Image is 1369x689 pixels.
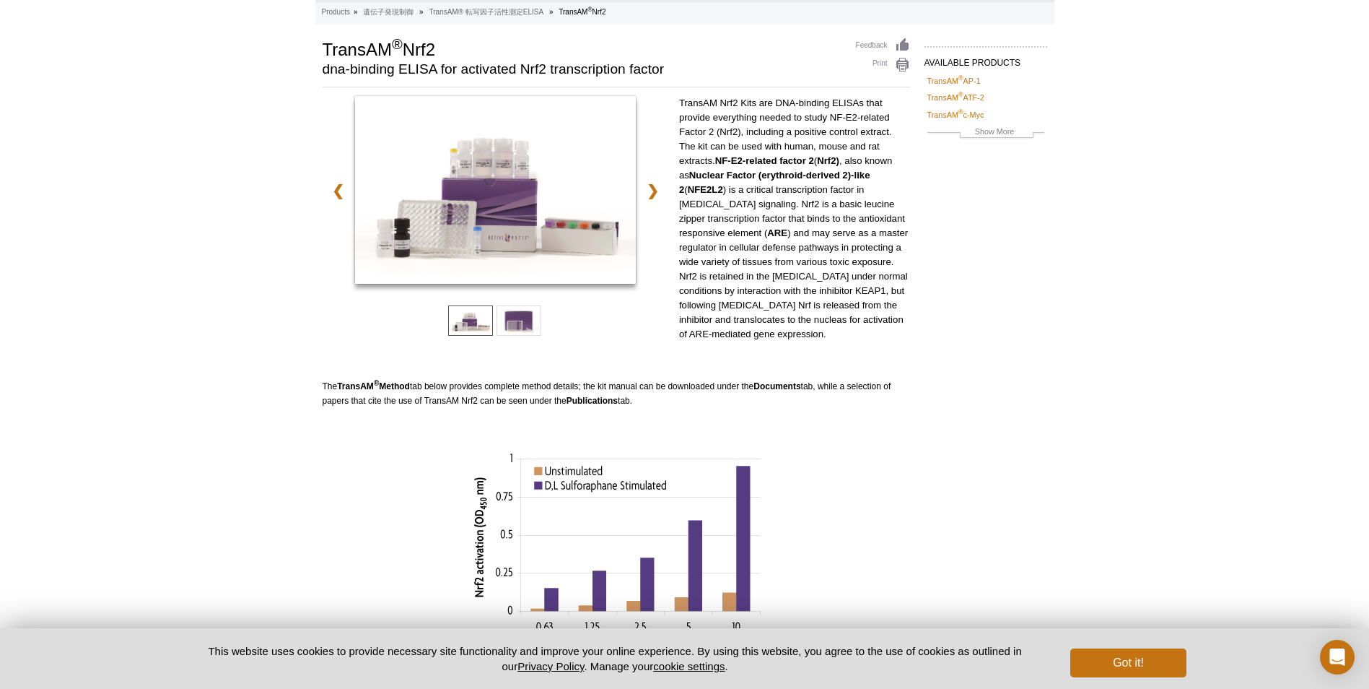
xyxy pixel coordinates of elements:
[559,8,605,16] li: TransAM Nrf2
[927,74,981,87] a: TransAM®AP-1
[429,6,543,19] a: TransAM® 転写因子活性測定ELISA
[587,6,592,13] sup: ®
[517,660,584,672] a: Privacy Policy
[753,381,800,391] strong: Documents
[927,125,1044,142] a: Show More
[323,38,841,59] h1: TransAM Nrf2
[323,174,354,207] a: ❮
[354,8,358,16] li: »
[958,108,963,116] sup: ®
[927,91,984,104] a: TransAM®ATF-2
[355,96,636,284] img: TransAM Nrf2 Kit
[927,108,984,121] a: TransAM®c-Myc
[337,381,410,391] strong: TransAM Method
[374,379,379,387] sup: ®
[856,57,910,73] a: Print
[924,46,1047,72] h2: AVAILABLE PRODUCTS
[183,643,1047,674] p: This website uses cookies to provide necessary site functionality and improve your online experie...
[679,96,910,342] p: TransAM Nrf2 Kits are DNA-binding ELISAs that provide everything needed to study NF-E2-related Fa...
[472,451,761,655] img: Monitoring Nrf2 activation
[355,96,636,288] a: TransAM Nrf2 Kit
[637,174,668,207] a: ❯
[679,170,870,195] strong: Nuclear Factor (erythroid-derived 2)-like 2
[958,74,963,82] sup: ®
[688,184,723,195] strong: NFE2L2
[567,396,618,406] strong: Publications
[419,8,424,16] li: »
[767,227,787,238] strong: ARE
[817,155,839,166] strong: Nrf2)
[363,6,414,19] a: 遺伝子発現制御
[1320,640,1355,675] div: Open Intercom Messenger
[323,63,841,76] h2: dna-binding ELISA for activated Nrf2 transcription factor
[1070,649,1186,677] button: Got it!
[715,155,814,166] strong: NF-E2-related factor 2
[958,92,963,99] sup: ®
[392,36,403,52] sup: ®
[549,8,554,16] li: »
[653,660,725,672] button: cookie settings
[322,6,350,19] a: Products
[856,38,910,53] a: Feedback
